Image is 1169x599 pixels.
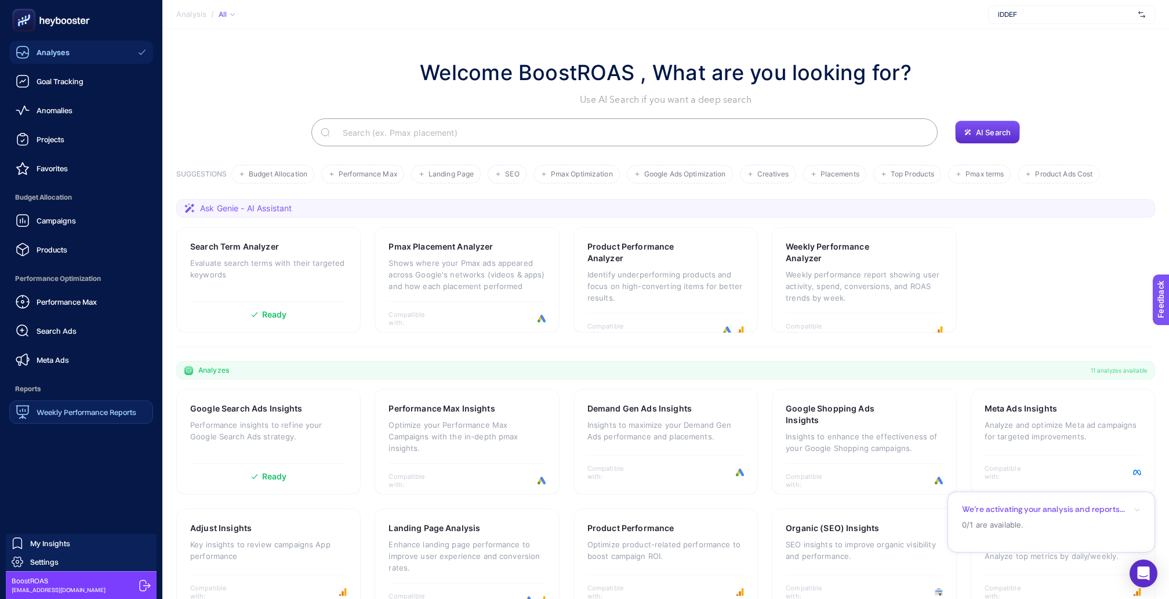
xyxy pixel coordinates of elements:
[176,227,361,333] a: Search Term AnalyzerEvaluate search terms with their targeted keywordsReady
[333,116,928,149] input: Search
[37,135,64,144] span: Projects
[985,464,1037,481] span: Compatible with:
[190,403,303,414] h3: Google Search Ads Insights
[37,355,69,365] span: Meta Ads
[219,10,235,19] div: All
[37,407,136,417] span: Weekly Performance Reports
[389,539,545,573] p: Enhance landing page performance to improve user experience and conversion rates.
[190,522,252,534] h3: Adjust Insights
[587,522,674,534] h3: Product Performance
[190,419,347,442] p: Performance insights to refine your Google Search Ads strategy.
[587,403,692,414] h3: Demand Gen Ads Insights
[9,377,153,400] span: Reports
[262,311,287,319] span: Ready
[339,170,397,179] span: Performance Max
[37,297,97,306] span: Performance Max
[955,121,1020,144] button: AI Search
[505,170,519,179] span: SEO
[375,227,559,333] a: Pmax Placement AnalyzerShows where your Pmax ads appeared across Google's networks (videos & apps...
[9,209,153,232] a: Campaigns
[389,311,441,327] span: Compatible with:
[786,241,906,264] h3: Weekly Performance Analyzer
[1138,9,1145,20] img: svg%3e
[6,553,157,571] a: Settings
[420,93,912,107] p: Use AI Search if you want a deep search
[985,550,1141,562] p: Analyze top metrics by daily/weekly.
[587,419,744,442] p: Insights to maximize your Demand Gen Ads performance and placements.
[389,419,545,454] p: Optimize your Performance Max Campaigns with the in-depth pmax insights.
[757,170,789,179] span: Creatives
[37,326,77,335] span: Search Ads
[12,576,106,586] span: BoostROAS
[190,539,347,562] p: Key insights to review campaigns App performance
[9,348,153,371] a: Meta Ads
[786,269,942,304] p: Weekly performance report showing user activity, spend, conversions, and ROAS trends by week.
[644,170,726,179] span: Google Ads Optimization
[389,403,495,414] h3: Performance Max Insights
[389,522,480,534] h3: Landing Page Analysis
[786,403,906,426] h3: Google Shopping Ads Insights
[786,322,838,338] span: Compatible with:
[375,389,559,495] a: Performance Max InsightsOptimize your Performance Max Campaigns with the in-depth pmax insights.C...
[962,504,1125,515] p: We’re activating your analysis and reports...
[587,464,640,481] span: Compatible with:
[37,245,67,254] span: Products
[786,472,838,489] span: Compatible with:
[1091,366,1148,375] span: 11 analyzes available
[587,539,744,562] p: Optimize product-related performance to boost campaign ROI.
[9,267,153,290] span: Performance Optimization
[573,389,758,495] a: Demand Gen Ads InsightsInsights to maximize your Demand Gen Ads performance and placements.Compat...
[9,128,153,151] a: Projects
[786,539,942,562] p: SEO insights to improve organic visibility and performance.
[12,586,106,594] span: [EMAIL_ADDRESS][DOMAIN_NAME]
[37,106,72,115] span: Anomalies
[200,203,292,214] span: Ask Genie - AI Assistant
[9,157,153,180] a: Favorites
[786,522,879,534] h3: Organic (SEO) Insights
[262,472,287,481] span: Ready
[37,164,68,173] span: Favorites
[9,400,153,424] a: Weekly Performance Reports
[176,389,361,495] a: Google Search Ads InsightsPerformance insights to refine your Google Search Ads strategy.Ready
[998,10,1134,19] span: IDDEF
[821,170,859,179] span: Placements
[891,170,934,179] span: Top Products
[9,319,153,342] a: Search Ads
[429,170,474,179] span: Landing Page
[9,238,153,261] a: Products
[211,9,214,19] span: /
[249,170,307,179] span: Budget Allocation
[1035,170,1092,179] span: Product Ads Cost
[37,216,76,225] span: Campaigns
[962,519,1141,531] p: 0/1 are available.
[965,170,1004,179] span: Pmax terms
[9,99,153,122] a: Anomalies
[573,227,758,333] a: Product Performance AnalyzerIdentify underperforming products and focus on high-converting items ...
[9,290,153,313] a: Performance Max
[587,322,640,338] span: Compatible with:
[9,41,153,64] a: Analyses
[587,269,744,304] p: Identify underperforming products and focus on high-converting items for better results.
[389,472,441,489] span: Compatible with:
[190,257,347,280] p: Evaluate search terms with their targeted keywords
[985,403,1057,414] h3: Meta Ads Insights
[30,539,70,548] span: My Insights
[30,557,59,566] span: Settings
[176,169,227,183] h3: SUGGESTIONS
[198,366,229,375] span: Analyzes
[551,170,613,179] span: Pmax Optimization
[9,70,153,93] a: Goal Tracking
[772,389,956,495] a: Google Shopping Ads InsightsInsights to enhance the effectiveness of your Google Shopping campaig...
[786,431,942,454] p: Insights to enhance the effectiveness of your Google Shopping campaigns.
[389,257,545,292] p: Shows where your Pmax ads appeared across Google's networks (videos & apps) and how each placemen...
[7,3,44,13] span: Feedback
[37,48,70,57] span: Analyses
[587,241,707,264] h3: Product Performance Analyzer
[176,10,206,19] span: Analysis
[772,227,956,333] a: Weekly Performance AnalyzerWeekly performance report showing user activity, spend, conversions, a...
[976,128,1011,137] span: AI Search
[389,241,493,252] h3: Pmax Placement Analyzer
[420,57,912,88] h1: Welcome BoostROAS , What are you looking for?
[190,241,279,252] h3: Search Term Analyzer
[1130,560,1157,587] div: Open Intercom Messenger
